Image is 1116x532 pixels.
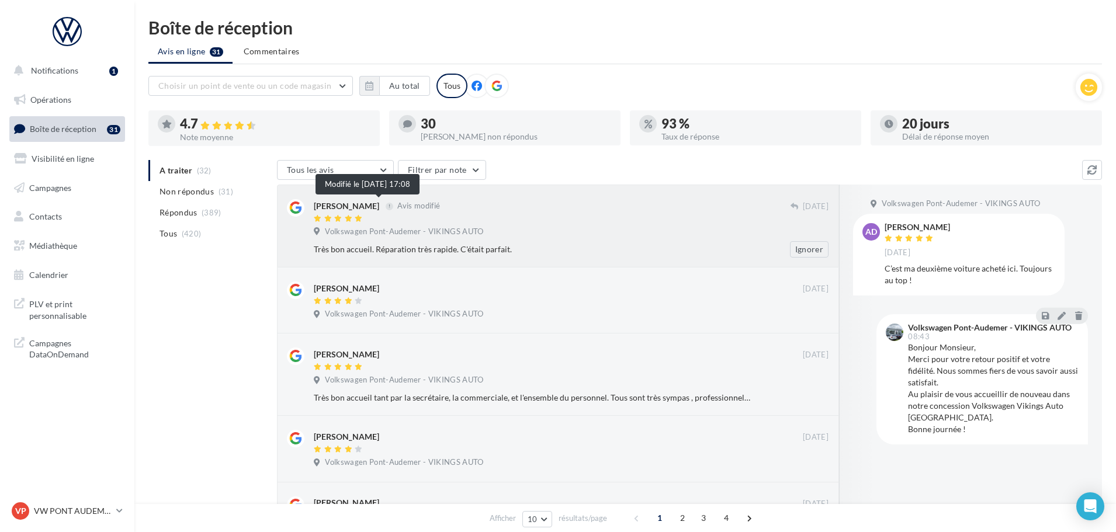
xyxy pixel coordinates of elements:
span: Opérations [30,95,71,105]
a: Opérations [7,88,127,112]
span: 2 [673,509,692,527]
div: [PERSON_NAME] non répondus [421,133,611,141]
span: Volkswagen Pont-Audemer - VIKINGS AUTO [325,457,483,468]
span: Volkswagen Pont-Audemer - VIKINGS AUTO [325,309,483,319]
span: Contacts [29,211,62,221]
span: résultats/page [559,513,607,524]
div: Boîte de réception [148,19,1102,36]
a: Boîte de réception31 [7,116,127,141]
div: [PERSON_NAME] [885,223,950,231]
span: AD [865,226,877,238]
span: 4 [717,509,736,527]
span: Volkswagen Pont-Audemer - VIKINGS AUTO [325,227,483,237]
div: [PERSON_NAME] [314,283,379,294]
button: Au total [359,76,430,96]
button: 10 [522,511,552,527]
a: Campagnes DataOnDemand [7,331,127,365]
span: 10 [528,514,538,524]
span: [DATE] [803,350,829,360]
a: Médiathèque [7,234,127,258]
span: Répondus [160,207,197,218]
a: Campagnes [7,176,127,200]
button: Tous les avis [277,160,394,180]
div: 30 [421,117,611,130]
span: Calendrier [29,270,68,280]
button: Au total [379,76,430,96]
div: 31 [107,125,120,134]
div: Bonjour Monsieur, Merci pour votre retour positif et votre fidélité. Nous sommes fiers de vous sa... [908,342,1079,435]
span: 3 [694,509,713,527]
span: [DATE] [803,284,829,294]
div: [PERSON_NAME] [314,497,379,509]
span: Boîte de réception [30,124,96,134]
div: Très bon accueil tant par la secrétaire, la commerciale, et l'ensemble du personnel. Tous sont tr... [314,392,753,404]
span: PLV et print personnalisable [29,296,120,321]
span: Volkswagen Pont-Audemer - VIKINGS AUTO [882,199,1040,209]
span: 1 [650,509,669,527]
span: Visibilité en ligne [32,154,94,164]
div: Taux de réponse [661,133,852,141]
span: [DATE] [803,201,829,212]
span: [DATE] [803,499,829,509]
span: 08:43 [908,333,930,340]
a: Visibilité en ligne [7,147,127,171]
span: Notifications [31,65,78,75]
a: PLV et print personnalisable [7,291,127,326]
span: Médiathèque [29,241,77,251]
span: Afficher [490,513,516,524]
span: Choisir un point de vente ou un code magasin [158,81,331,91]
div: Note moyenne [180,133,370,141]
button: Notifications 1 [7,58,123,83]
a: Calendrier [7,263,127,287]
button: Ignorer [790,241,829,258]
span: (420) [182,229,202,238]
span: (389) [202,208,221,217]
button: Filtrer par note [398,160,486,180]
div: Volkswagen Pont-Audemer - VIKINGS AUTO [908,324,1072,332]
span: Commentaires [244,46,300,57]
div: [PERSON_NAME] [314,349,379,360]
button: Choisir un point de vente ou un code magasin [148,76,353,96]
span: Tous [160,228,177,239]
div: 4.7 [180,117,370,131]
span: Tous les avis [287,165,334,175]
span: (31) [219,187,233,196]
div: [PERSON_NAME] [314,200,379,212]
div: C’est ma deuxième voiture acheté ici. Toujours au top ! [885,263,1055,286]
span: Non répondus [160,186,214,197]
div: Modifié le [DATE] 17:08 [316,174,420,194]
span: [DATE] [885,248,910,258]
div: 1 [109,67,118,76]
a: Contacts [7,204,127,229]
div: 93 % [661,117,852,130]
div: [PERSON_NAME] [314,431,379,443]
a: VP VW PONT AUDEMER [9,500,125,522]
p: VW PONT AUDEMER [34,505,112,517]
span: Avis modifié [397,201,440,211]
span: Campagnes [29,182,71,192]
span: Volkswagen Pont-Audemer - VIKINGS AUTO [325,375,483,385]
div: Open Intercom Messenger [1076,492,1104,520]
div: Tous [436,74,467,98]
span: [DATE] [803,432,829,443]
div: 20 jours [902,117,1093,130]
span: Campagnes DataOnDemand [29,335,120,360]
div: Délai de réponse moyen [902,133,1093,141]
div: Très bon accueil. Réparation très rapide. C'était parfait. [314,244,753,255]
span: VP [15,505,26,517]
